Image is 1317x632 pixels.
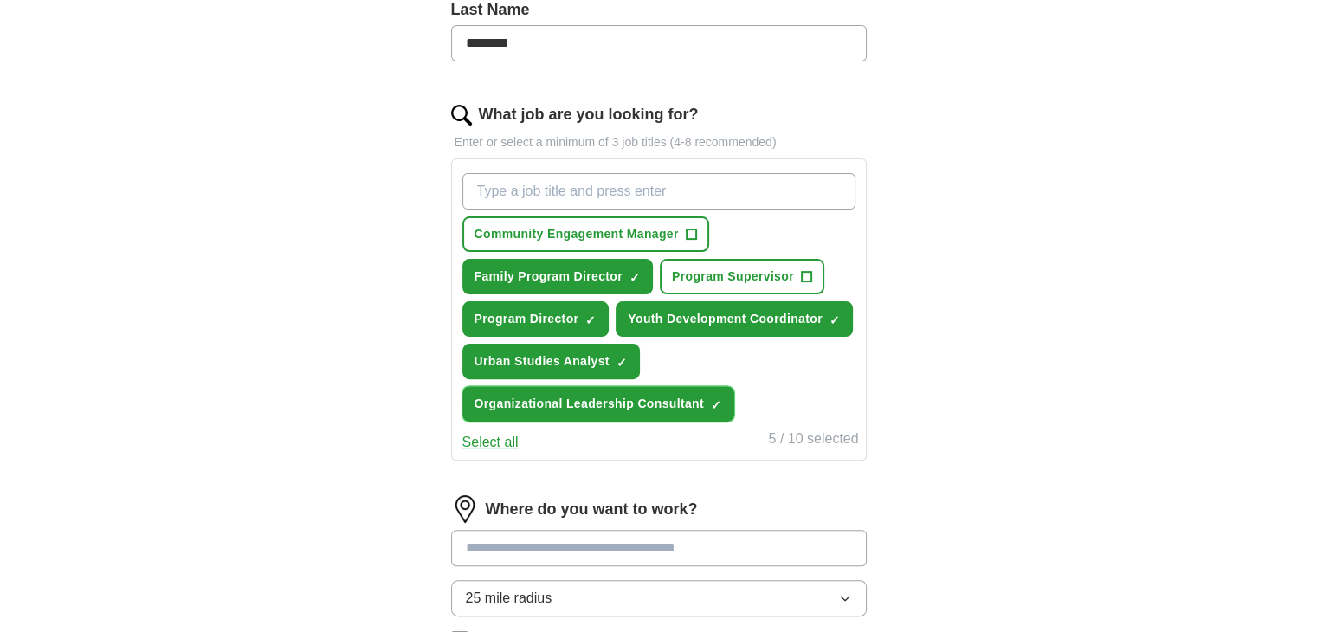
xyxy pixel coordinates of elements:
label: Where do you want to work? [486,498,698,521]
span: 25 mile radius [466,588,552,609]
p: Enter or select a minimum of 3 job titles (4-8 recommended) [451,133,867,152]
span: ✓ [629,271,640,285]
span: ✓ [711,398,721,412]
div: 5 / 10 selected [768,429,858,453]
span: ✓ [617,356,627,370]
label: What job are you looking for? [479,103,699,126]
span: ✓ [585,313,596,327]
span: Youth Development Coordinator [628,310,823,328]
span: Family Program Director [475,268,623,286]
button: Community Engagement Manager [462,216,709,252]
button: Organizational Leadership Consultant✓ [462,386,734,422]
button: Youth Development Coordinator✓ [616,301,853,337]
button: 25 mile radius [451,580,867,616]
span: Community Engagement Manager [475,225,679,243]
button: Urban Studies Analyst✓ [462,344,640,379]
span: Organizational Leadership Consultant [475,395,704,413]
img: search.png [451,105,472,126]
img: location.png [451,495,479,523]
span: Program Director [475,310,579,328]
span: Urban Studies Analyst [475,352,610,371]
button: Program Director✓ [462,301,610,337]
span: ✓ [830,313,840,327]
span: Program Supervisor [672,268,794,286]
button: Select all [462,432,519,453]
button: Family Program Director✓ [462,259,653,294]
button: Program Supervisor [660,259,824,294]
input: Type a job title and press enter [462,173,855,210]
